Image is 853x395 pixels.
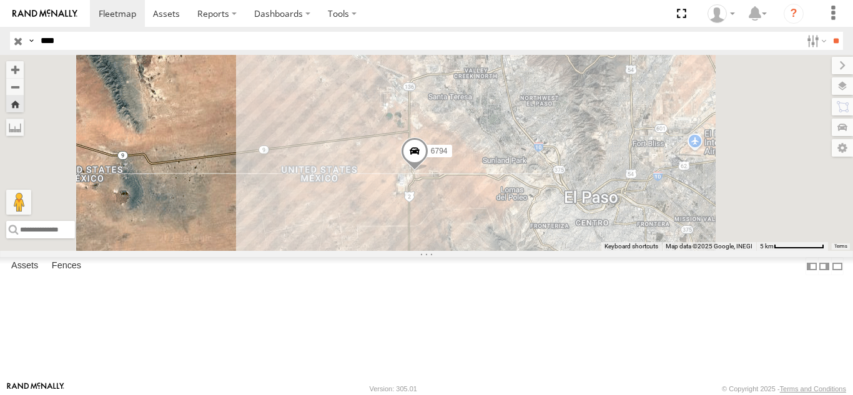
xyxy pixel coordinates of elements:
button: Map Scale: 5 km per 77 pixels [756,242,828,251]
div: Daniel Lupio [703,4,739,23]
span: 5 km [760,243,774,250]
label: Dock Summary Table to the Left [806,257,818,275]
span: 6794 [431,147,448,155]
label: Measure [6,119,24,136]
label: Search Query [26,32,36,50]
a: Visit our Website [7,383,64,395]
img: rand-logo.svg [12,9,77,18]
label: Search Filter Options [802,32,829,50]
div: Version: 305.01 [370,385,417,393]
label: Fences [46,258,87,275]
button: Zoom Home [6,95,24,112]
label: Dock Summary Table to the Right [818,257,831,275]
label: Hide Summary Table [831,257,844,275]
button: Keyboard shortcuts [604,242,658,251]
span: Map data ©2025 Google, INEGI [666,243,752,250]
label: Assets [5,258,44,275]
a: Terms [834,243,847,248]
div: © Copyright 2025 - [722,385,846,393]
button: Zoom in [6,61,24,78]
a: Terms and Conditions [780,385,846,393]
label: Map Settings [832,139,853,157]
button: Drag Pegman onto the map to open Street View [6,190,31,215]
button: Zoom out [6,78,24,95]
i: ? [784,4,804,24]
